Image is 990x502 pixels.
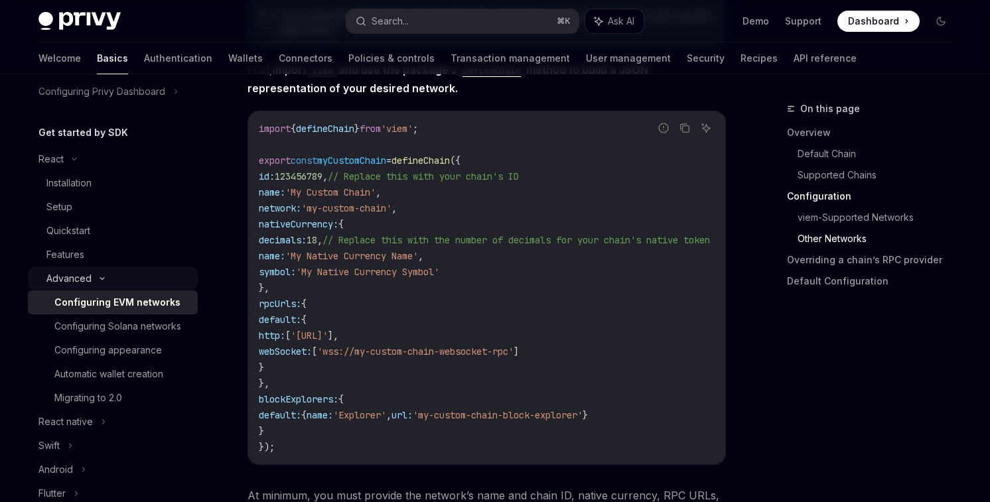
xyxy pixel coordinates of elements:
span: ⌘ K [557,16,571,27]
span: rpcUrls: [259,298,301,310]
span: 18 [307,234,317,246]
a: Policies & controls [348,42,435,74]
div: Migrating to 2.0 [54,390,122,406]
div: Configuring Solana networks [54,318,181,334]
span: 'My Native Currency Name' [285,250,418,262]
span: } [259,361,264,373]
span: 'my-custom-chain' [301,202,391,214]
a: Overview [787,122,962,143]
span: id: [259,170,275,182]
span: { [338,393,344,405]
span: url: [391,409,413,421]
span: ; [413,123,418,135]
a: Transaction management [451,42,570,74]
span: // Replace this with the number of decimals for your chain's native token [322,234,710,246]
div: React native [38,414,93,430]
span: }, [259,282,269,294]
span: } [259,425,264,437]
span: [ [312,345,317,357]
span: name: [307,409,333,421]
span: name: [259,250,285,262]
button: Report incorrect code [655,119,672,137]
span: // Replace this with your chain's ID [328,170,519,182]
span: , [386,409,391,421]
a: User management [586,42,671,74]
button: Search...⌘K [346,9,579,33]
span: , [317,234,322,246]
span: 'My Custom Chain' [285,186,376,198]
span: network: [259,202,301,214]
div: Flutter [38,485,66,501]
a: Setup [28,195,198,219]
span: myCustomChain [317,155,386,166]
span: export [259,155,291,166]
span: 123456789 [275,170,322,182]
a: Configuring EVM networks [28,290,198,314]
a: Security [687,42,725,74]
span: [ [285,330,291,342]
a: Configuring Solana networks [28,314,198,338]
span: , [376,186,381,198]
a: Dashboard [837,11,920,32]
a: Default Chain [798,143,962,164]
span: ] [514,345,519,357]
span: decimals: [259,234,307,246]
a: viem-Supported Networks [798,207,962,228]
a: Automatic wallet creation [28,362,198,386]
div: Features [46,247,84,263]
span: webSocket: [259,345,312,357]
a: defineChain [457,63,526,76]
a: Migrating to 2.0 [28,386,198,410]
span: } [583,409,588,421]
span: http: [259,330,285,342]
a: Configuring appearance [28,338,198,362]
a: Connectors [279,42,332,74]
div: Configuring EVM networks [54,294,180,310]
span: = [386,155,391,166]
span: }, [259,377,269,389]
div: React [38,151,64,167]
span: { [338,218,344,230]
a: Installation [28,171,198,195]
button: Ask AI [585,9,644,33]
span: from [360,123,381,135]
span: Ask AI [608,15,634,28]
span: Dashboard [848,15,899,28]
span: ], [328,330,338,342]
span: }); [259,441,275,453]
span: defineChain [296,123,354,135]
div: Swift [38,438,60,454]
a: API reference [794,42,857,74]
span: nativeCurrency: [259,218,338,230]
a: Demo [742,15,769,28]
h5: Get started by SDK [38,125,128,141]
span: { [301,409,307,421]
div: Android [38,462,73,477]
span: 'My Native Currency Symbol' [296,266,439,278]
span: , [418,250,423,262]
div: Quickstart [46,223,90,239]
span: '[URL]' [291,330,328,342]
span: { [291,123,296,135]
span: { [301,314,307,326]
a: Welcome [38,42,81,74]
div: Automatic wallet creation [54,366,163,382]
a: Overriding a chain’s RPC provider [787,249,962,271]
a: Features [28,243,198,267]
span: , [322,170,328,182]
span: 'Explorer' [333,409,386,421]
a: Basics [97,42,128,74]
span: name: [259,186,285,198]
a: Recipes [741,42,778,74]
span: } [354,123,360,135]
a: Default Configuration [787,271,962,292]
img: dark logo [38,12,121,31]
span: , [391,202,397,214]
a: Configuration [787,186,962,207]
a: Other Networks [798,228,962,249]
div: Setup [46,199,72,215]
span: default: [259,409,301,421]
span: 'my-custom-chain-block-explorer' [413,409,583,421]
div: Configuring appearance [54,342,162,358]
span: ({ [450,155,460,166]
